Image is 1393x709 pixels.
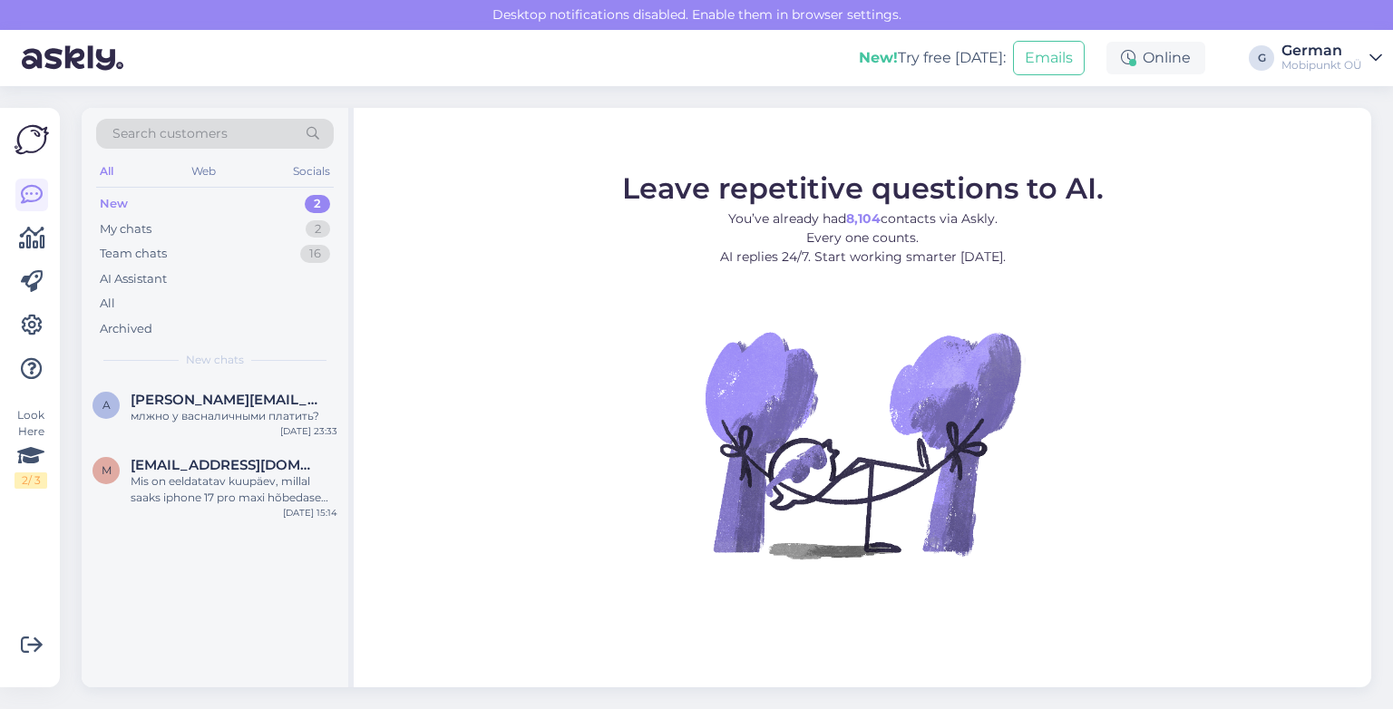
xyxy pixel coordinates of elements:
[305,195,330,213] div: 2
[1281,58,1362,73] div: Mobipunkt OÜ
[300,245,330,263] div: 16
[102,398,111,412] span: a
[699,281,1026,607] img: No Chat active
[100,195,128,213] div: New
[188,160,219,183] div: Web
[100,320,152,338] div: Archived
[283,506,337,520] div: [DATE] 15:14
[1106,42,1205,74] div: Online
[15,407,47,489] div: Look Here
[306,220,330,238] div: 2
[622,170,1104,206] span: Leave repetitive questions to AI.
[100,295,115,313] div: All
[100,220,151,238] div: My chats
[131,408,337,424] div: млжно у васналичными платить?
[131,392,319,408] span: aleksandr.mjadeletsz@gmail.com
[131,457,319,473] span: marleenmets55@gmail.com
[131,473,337,506] div: Mis on eeldatatav kuupäev, millal saaks iphone 17 pro maxi hõbedase 256GB kätte?
[1249,45,1274,71] div: G
[186,352,244,368] span: New chats
[15,472,47,489] div: 2 / 3
[859,49,898,66] b: New!
[289,160,334,183] div: Socials
[100,270,167,288] div: AI Assistant
[96,160,117,183] div: All
[15,122,49,157] img: Askly Logo
[112,124,228,143] span: Search customers
[846,210,881,227] b: 8,104
[859,47,1006,69] div: Try free [DATE]:
[1013,41,1085,75] button: Emails
[100,245,167,263] div: Team chats
[622,209,1104,267] p: You’ve already had contacts via Askly. Every one counts. AI replies 24/7. Start working smarter [...
[102,463,112,477] span: m
[1281,44,1382,73] a: GermanMobipunkt OÜ
[1281,44,1362,58] div: German
[280,424,337,438] div: [DATE] 23:33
